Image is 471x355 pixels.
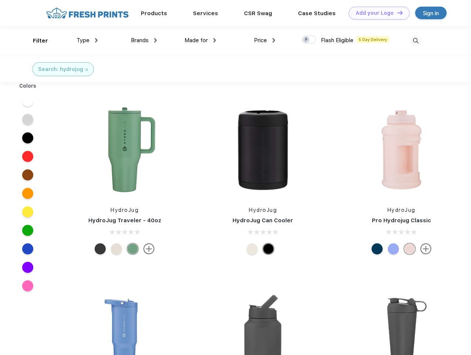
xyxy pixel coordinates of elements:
div: Cream [111,243,122,254]
img: DT [397,11,403,15]
div: Filter [33,37,48,45]
a: HydroJug Can Cooler [233,217,293,224]
img: func=resize&h=266 [214,101,312,199]
div: Add your Logo [356,10,394,16]
img: desktop_search.svg [410,35,422,47]
div: Hyper Blue [388,243,399,254]
a: HydroJug [249,207,277,213]
span: Type [77,37,89,44]
a: HydroJug [387,207,416,213]
img: func=resize&h=266 [75,101,174,199]
div: Black [263,243,274,254]
img: filter_cancel.svg [85,68,88,71]
span: Brands [131,37,149,44]
a: Sign in [415,7,447,19]
div: Pink Sand [404,243,415,254]
img: more.svg [143,243,155,254]
div: Colors [14,82,42,90]
span: 5 Day Delivery [356,36,389,43]
img: dropdown.png [272,38,275,43]
div: Sage [127,243,138,254]
img: dropdown.png [95,38,98,43]
img: dropdown.png [213,38,216,43]
a: HydroJug Traveler - 40oz [88,217,161,224]
div: Sign in [423,9,439,17]
img: fo%20logo%202.webp [44,7,131,20]
div: Cream [247,243,258,254]
span: Price [254,37,267,44]
span: Flash Eligible [321,37,353,44]
div: Black [95,243,106,254]
a: Pro Hydrojug Classic [372,217,431,224]
a: HydroJug [111,207,139,213]
img: more.svg [420,243,431,254]
div: Search: hydrojug [38,65,83,73]
div: Navy [372,243,383,254]
img: dropdown.png [154,38,157,43]
a: Products [141,10,167,17]
img: func=resize&h=266 [352,101,451,199]
span: Made for [184,37,208,44]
